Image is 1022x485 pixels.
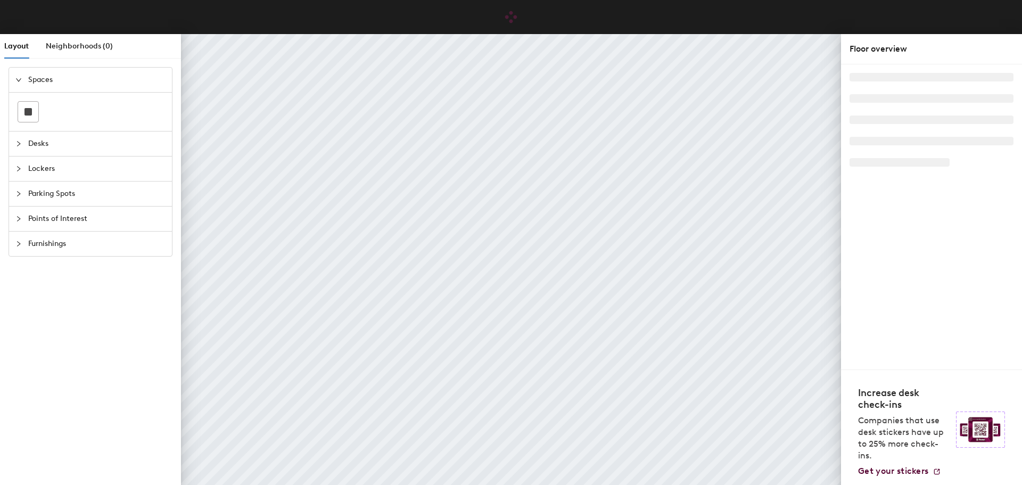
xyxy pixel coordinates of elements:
[15,216,22,222] span: collapsed
[956,412,1005,448] img: Sticker logo
[858,415,950,462] p: Companies that use desk stickers have up to 25% more check-ins.
[28,131,166,156] span: Desks
[28,68,166,92] span: Spaces
[15,77,22,83] span: expanded
[15,241,22,247] span: collapsed
[858,466,928,476] span: Get your stickers
[15,141,22,147] span: collapsed
[28,207,166,231] span: Points of Interest
[28,157,166,181] span: Lockers
[15,166,22,172] span: collapsed
[28,232,166,256] span: Furnishings
[15,191,22,197] span: collapsed
[858,387,950,410] h4: Increase desk check-ins
[28,182,166,206] span: Parking Spots
[858,466,941,476] a: Get your stickers
[46,42,113,51] span: Neighborhoods (0)
[850,43,1013,55] div: Floor overview
[4,42,29,51] span: Layout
